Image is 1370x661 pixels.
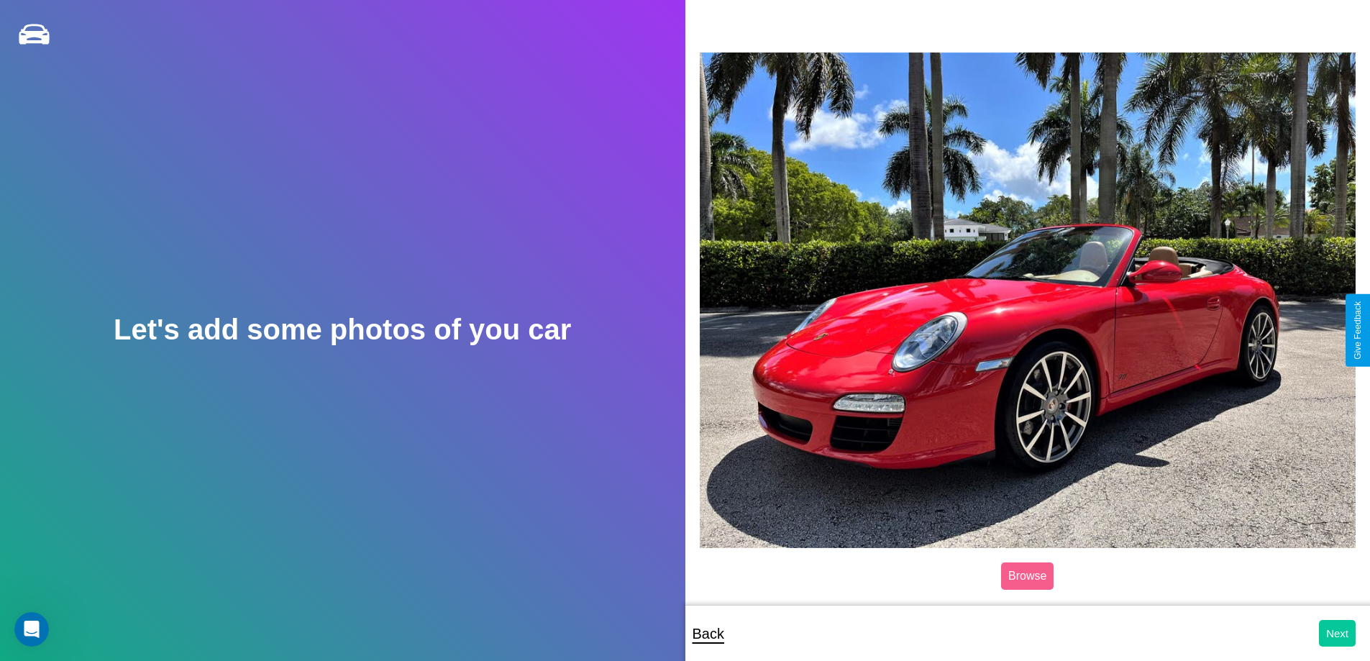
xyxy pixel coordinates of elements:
[700,53,1356,547] img: posted
[1319,620,1356,647] button: Next
[14,612,49,647] iframe: Intercom live chat
[693,621,724,647] p: Back
[1353,301,1363,360] div: Give Feedback
[1001,562,1054,590] label: Browse
[114,314,571,346] h2: Let's add some photos of you car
